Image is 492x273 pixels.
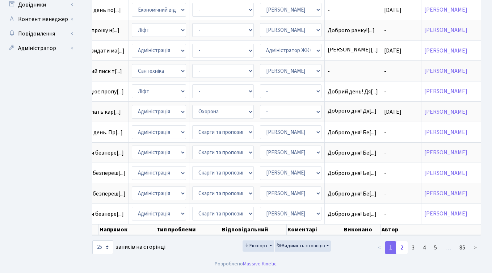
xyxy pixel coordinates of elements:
[328,129,377,136] span: Доброго дня! Бе[...]
[384,67,386,75] span: -
[72,210,124,218] span: “Надати безпере[...]
[328,149,377,157] span: Доброго дня! Бе[...]
[328,88,378,96] span: Добрий день! Дя[...]
[384,108,401,116] span: [DATE]
[385,241,396,254] a: 1
[396,241,408,254] a: 2
[328,190,377,198] span: Доброго дня! Бе[...]
[384,169,386,177] span: -
[72,169,126,177] span: Надати безпереш[...]
[215,260,278,268] div: Розроблено .
[4,12,76,26] a: Контент менеджер
[424,67,467,75] a: [PERSON_NAME]
[328,169,377,177] span: Доброго дня! Бе[...]
[72,26,119,34] span: Вітаю ! прошу н[...]
[424,148,467,156] a: [PERSON_NAME]
[72,67,122,75] span: щонічний писк т[...]
[72,149,124,157] span: “Надати безпере[...]
[384,6,401,14] span: [DATE]
[328,26,375,34] span: Доброго ранку![...]
[384,129,386,136] span: -
[384,26,386,34] span: -
[384,88,386,96] span: -
[221,224,287,235] th: Відповідальний
[328,7,378,13] span: -
[4,41,76,55] a: Адміністратор
[430,241,441,254] a: 5
[72,47,125,55] span: Прошу видати ма[...]
[72,108,121,116] span: Как сделать кар[...]
[156,224,221,235] th: Тип проблеми
[424,87,467,95] a: [PERSON_NAME]
[455,241,470,254] a: 85
[72,190,126,198] span: Надати безпереш[...]
[72,6,121,14] span: добрый день по[...]
[328,68,378,74] span: -
[424,6,467,14] a: [PERSON_NAME]
[424,26,467,34] a: [PERSON_NAME]
[424,128,467,136] a: [PERSON_NAME]
[384,190,386,198] span: -
[244,242,268,249] span: Експорт
[419,241,430,254] a: 4
[92,240,165,254] label: записів на сторінці
[384,149,386,157] span: -
[384,210,386,218] span: -
[343,224,380,235] th: Виконано
[424,169,467,177] a: [PERSON_NAME]
[275,240,331,252] button: Видимість стовпців
[407,241,419,254] a: 3
[328,46,378,54] span: [PERSON_NAME][...]
[92,240,113,254] select: записів на сторінці
[243,240,274,252] button: Експорт
[424,47,467,55] a: [PERSON_NAME]
[424,189,467,197] a: [PERSON_NAME]
[243,260,277,268] a: Massive Kinetic
[328,210,377,218] span: Доброго дня! Бе[...]
[384,47,401,55] span: [DATE]
[381,224,481,235] th: Автор
[424,108,467,116] a: [PERSON_NAME]
[99,224,156,235] th: Напрямок
[328,107,377,115] span: Доброго дня! Дя[...]
[277,242,325,249] span: Видимість стовпців
[424,210,467,218] a: [PERSON_NAME]
[287,224,343,235] th: Коментарі
[72,129,123,136] span: Добрий день. Пр[...]
[469,241,481,254] a: >
[72,88,124,96] span: Не працює пропу[...]
[4,26,76,41] a: Повідомлення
